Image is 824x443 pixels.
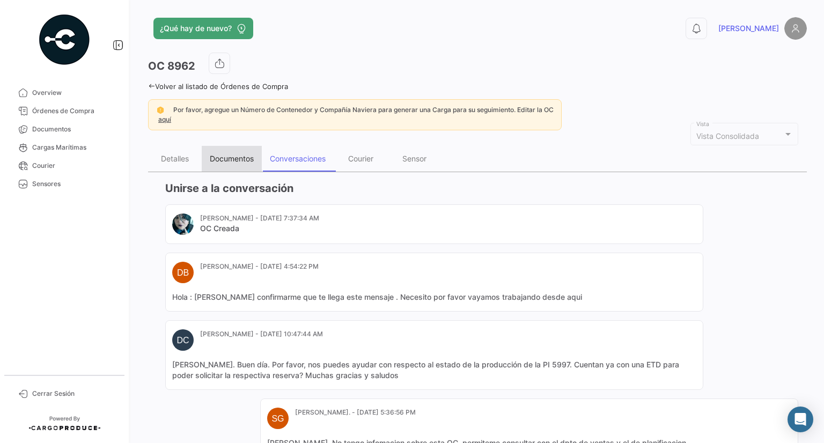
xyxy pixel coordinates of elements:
[32,161,116,171] span: Courier
[9,120,120,138] a: Documentos
[172,329,194,351] div: DC
[402,154,426,163] div: Sensor
[200,262,319,271] mat-card-subtitle: [PERSON_NAME] - [DATE] 4:54:22 PM
[32,124,116,134] span: Documentos
[200,213,319,223] mat-card-subtitle: [PERSON_NAME] - [DATE] 7:37:34 AM
[161,154,189,163] div: Detalles
[267,408,289,429] div: SG
[172,213,194,235] img: IMG_20220614_122528.jpg
[156,115,173,123] a: aquí
[165,181,798,196] h3: Unirse a la conversación
[9,138,120,157] a: Cargas Marítimas
[32,88,116,98] span: Overview
[270,154,326,163] div: Conversaciones
[32,106,116,116] span: Órdenes de Compra
[172,262,194,283] div: DB
[784,17,807,40] img: placeholder-user.png
[9,157,120,175] a: Courier
[148,58,195,73] h3: OC 8962
[173,106,554,114] span: Por favor, agregue un Número de Contenedor y Compañía Naviera para generar una Carga para su segu...
[32,179,116,189] span: Sensores
[200,223,319,234] mat-card-title: OC Creada
[160,23,232,34] span: ¿Qué hay de nuevo?
[200,329,323,339] mat-card-subtitle: [PERSON_NAME] - [DATE] 10:47:44 AM
[295,408,416,417] mat-card-subtitle: [PERSON_NAME]. - [DATE] 5:36:56 PM
[172,292,696,302] mat-card-content: Hola : [PERSON_NAME] confirmarme que te llega este mensaje . Necesito por favor vayamos trabajand...
[153,18,253,39] button: ¿Qué hay de nuevo?
[718,23,779,34] span: [PERSON_NAME]
[38,13,91,67] img: powered-by.png
[696,131,759,141] span: Vista Consolidada
[32,143,116,152] span: Cargas Marítimas
[788,407,813,432] div: Abrir Intercom Messenger
[210,154,254,163] div: Documentos
[9,102,120,120] a: Órdenes de Compra
[9,84,120,102] a: Overview
[32,389,116,398] span: Cerrar Sesión
[348,154,373,163] div: Courier
[172,359,696,381] mat-card-content: [PERSON_NAME]. Buen día. Por favor, nos puedes ayudar con respecto al estado de la producción de ...
[9,175,120,193] a: Sensores
[148,82,288,91] a: Volver al listado de Órdenes de Compra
